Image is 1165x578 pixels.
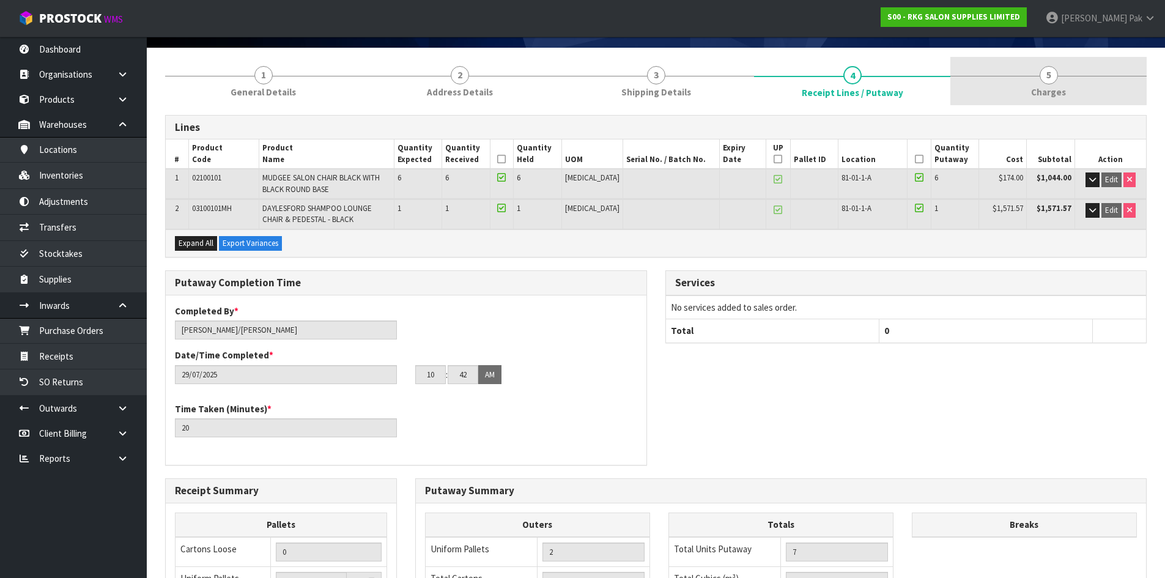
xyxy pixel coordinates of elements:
span: 2 [175,203,179,213]
button: Edit [1101,203,1122,218]
strong: $1,044.00 [1037,172,1071,183]
span: Pak [1129,12,1142,24]
span: 6 [398,172,401,183]
input: HH [415,365,446,384]
label: Date/Time Completed [175,349,273,361]
strong: $1,571.57 [1037,203,1071,213]
span: MUDGEE SALON CHAIR BLACK WITH BLACK ROUND BASE [262,172,380,194]
span: Address Details [427,86,493,98]
span: Edit [1105,205,1118,215]
span: 6 [934,172,938,183]
span: General Details [231,86,296,98]
span: Expand All [179,238,213,248]
th: Serial No. / Batch No. [623,139,719,169]
span: 3 [647,66,665,84]
th: Quantity Expected [394,139,442,169]
th: Pallets [176,513,387,537]
h3: Putaway Completion Time [175,277,637,289]
label: Time Taken (Minutes) [175,402,272,415]
th: Quantity Putaway [931,139,979,169]
th: Cost [979,139,1027,169]
span: 03100101MH [192,203,232,213]
span: $174.00 [999,172,1023,183]
th: Expiry Date [719,139,766,169]
th: Quantity Held [514,139,562,169]
h3: Lines [175,122,1137,133]
th: Product Code [188,139,259,169]
th: UP [766,139,790,169]
input: Time Taken [175,418,397,437]
th: UOM [561,139,623,169]
h3: Receipt Summary [175,485,387,497]
span: DAYLESFORD SHAMPOO LOUNGE CHAIR & PEDESTAL - BLACK [262,203,372,224]
input: Manual [276,543,382,561]
span: 2 [451,66,469,84]
th: Action [1074,139,1146,169]
span: 6 [445,172,449,183]
th: Outers [425,513,649,537]
button: Expand All [175,236,217,251]
img: cube-alt.png [18,10,34,26]
h3: Services [675,277,1137,289]
span: 02100101 [192,172,221,183]
span: 1 [517,203,520,213]
span: 1 [398,203,401,213]
button: Edit [1101,172,1122,187]
button: AM [478,365,501,385]
th: Location [838,139,908,169]
span: [PERSON_NAME] [1061,12,1127,24]
span: Charges [1031,86,1066,98]
th: Product Name [259,139,394,169]
th: Pallet ID [790,139,838,169]
span: [MEDICAL_DATA] [565,203,619,213]
span: 1 [254,66,273,84]
td: Cartons Loose [176,537,271,567]
small: WMS [104,13,123,25]
span: Shipping Details [621,86,691,98]
h3: Putaway Summary [425,485,1137,497]
button: Export Variances [219,236,282,251]
span: 4 [843,66,862,84]
span: 81-01-1-A [841,203,871,213]
input: MM [448,365,478,384]
span: Edit [1105,174,1118,185]
th: Subtotal [1026,139,1074,169]
span: 1 [175,172,179,183]
a: S00 - RKG SALON SUPPLIES LIMITED [881,7,1027,27]
strong: S00 - RKG SALON SUPPLIES LIMITED [887,12,1020,22]
span: [MEDICAL_DATA] [565,172,619,183]
td: No services added to sales order. [666,295,1147,319]
span: 0 [884,325,889,336]
span: 6 [517,172,520,183]
th: Totals [668,513,893,537]
td: : [446,365,448,385]
span: 81-01-1-A [841,172,871,183]
td: Uniform Pallets [425,537,538,567]
td: Total Units Putaway [668,537,781,567]
input: Date/Time completed [175,365,397,384]
input: UNIFORM P LINES [542,543,645,561]
span: 1 [445,203,449,213]
span: Receipt Lines / Putaway [802,86,903,99]
th: Total [666,319,879,343]
th: Breaks [912,513,1136,537]
span: ProStock [39,10,102,26]
label: Completed By [175,305,239,317]
span: 1 [934,203,938,213]
span: 5 [1040,66,1058,84]
th: Quantity Received [442,139,490,169]
span: $1,571.57 [993,203,1023,213]
th: # [166,139,188,169]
